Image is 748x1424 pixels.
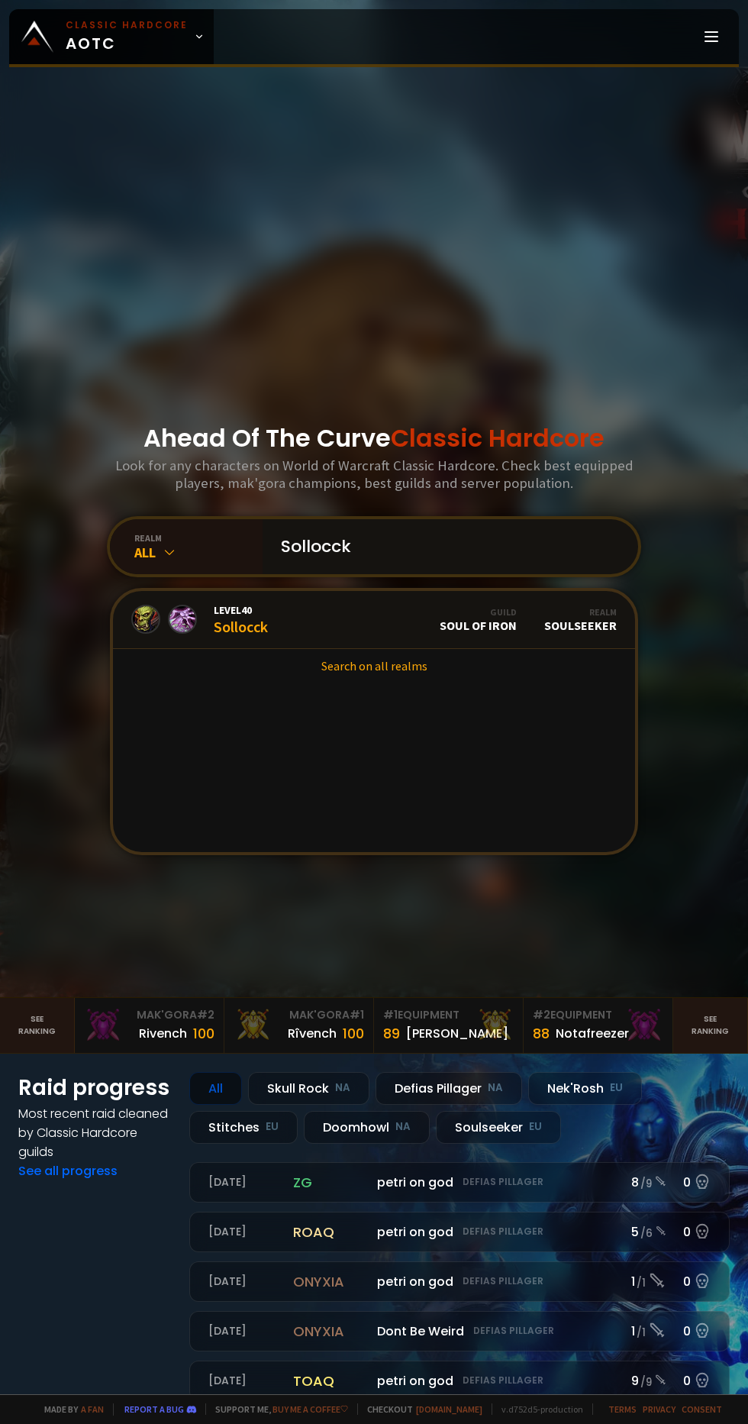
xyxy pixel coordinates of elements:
[440,606,517,633] div: Soul of Iron
[374,998,524,1053] a: #1Equipment89[PERSON_NAME]
[193,1023,214,1044] div: 100
[357,1403,482,1415] span: Checkout
[343,1023,364,1044] div: 100
[139,1024,187,1043] div: Rivench
[304,1111,430,1144] div: Doomhowl
[383,1007,514,1023] div: Equipment
[9,9,214,64] a: Classic HardcoreAOTC
[113,649,635,683] a: Search on all realms
[610,1080,623,1096] small: EU
[234,1007,364,1023] div: Mak'Gora
[189,1111,298,1144] div: Stitches
[383,1023,400,1044] div: 89
[376,1072,522,1105] div: Defias Pillager
[214,603,268,636] div: Sollocck
[492,1403,583,1415] span: v. d752d5 - production
[288,1024,337,1043] div: Rîvench
[272,1403,348,1415] a: Buy me a coffee
[383,1007,398,1022] span: # 1
[189,1261,730,1302] a: [DATE]onyxiapetri on godDefias Pillager1 /10
[205,1403,348,1415] span: Support me,
[673,998,748,1053] a: Seeranking
[81,1403,104,1415] a: a fan
[272,519,620,574] input: Search a character...
[488,1080,503,1096] small: NA
[406,1024,508,1043] div: [PERSON_NAME]
[18,1104,171,1161] h4: Most recent raid cleaned by Classic Hardcore guilds
[189,1162,730,1203] a: [DATE]zgpetri on godDefias Pillager8 /90
[391,421,605,455] span: Classic Hardcore
[395,1119,411,1135] small: NA
[189,1072,242,1105] div: All
[134,544,263,561] div: All
[35,1403,104,1415] span: Made by
[533,1007,550,1022] span: # 2
[84,1007,214,1023] div: Mak'Gora
[643,1403,675,1415] a: Privacy
[18,1072,171,1104] h1: Raid progress
[18,1162,118,1180] a: See all progress
[214,603,268,617] span: Level 40
[440,606,517,618] div: Guild
[197,1007,214,1022] span: # 2
[533,1023,550,1044] div: 88
[66,18,188,55] span: AOTC
[544,606,617,618] div: Realm
[524,998,673,1053] a: #2Equipment88Notafreezer
[189,1212,730,1252] a: [DATE]roaqpetri on godDefias Pillager5 /60
[350,1007,364,1022] span: # 1
[113,591,635,649] a: Level40SollocckGuildSoul of IronRealmSoulseeker
[189,1311,730,1351] a: [DATE]onyxiaDont Be WeirdDefias Pillager1 /10
[436,1111,561,1144] div: Soulseeker
[608,1403,637,1415] a: Terms
[682,1403,722,1415] a: Consent
[143,420,605,457] h1: Ahead Of The Curve
[66,18,188,32] small: Classic Hardcore
[134,532,263,544] div: realm
[112,457,636,492] h3: Look for any characters on World of Warcraft Classic Hardcore. Check best equipped players, mak'g...
[556,1024,629,1043] div: Notafreezer
[544,606,617,633] div: Soulseeker
[75,998,224,1053] a: Mak'Gora#2Rivench100
[189,1361,730,1401] a: [DATE]toaqpetri on godDefias Pillager9 /90
[529,1119,542,1135] small: EU
[248,1072,369,1105] div: Skull Rock
[224,998,374,1053] a: Mak'Gora#1Rîvench100
[335,1080,350,1096] small: NA
[533,1007,663,1023] div: Equipment
[266,1119,279,1135] small: EU
[528,1072,642,1105] div: Nek'Rosh
[416,1403,482,1415] a: [DOMAIN_NAME]
[124,1403,184,1415] a: Report a bug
